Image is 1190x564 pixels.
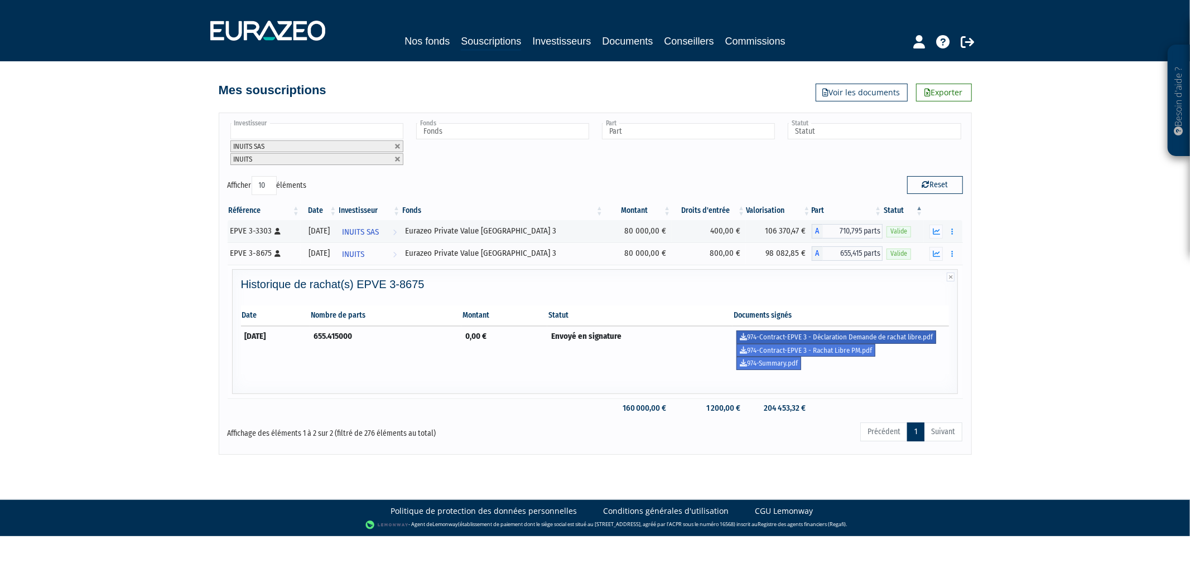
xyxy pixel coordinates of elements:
div: [DATE] [305,225,334,237]
button: Reset [907,176,963,194]
td: 80 000,00 € [604,242,672,265]
img: 1732889491-logotype_eurazeo_blanc_rvb.png [210,21,325,41]
td: 1 200,00 € [672,398,746,418]
a: Conditions générales d'utilisation [604,505,729,517]
div: EPVE 3-8675 [230,247,297,259]
td: [DATE] [241,326,310,374]
span: INUITS [342,244,364,265]
span: A [812,224,823,239]
span: Valide [887,249,911,259]
th: Statut : activer pour trier la colonne par ordre d&eacute;croissant [883,201,924,220]
div: A - Eurazeo Private Value Europe 3 [812,224,883,239]
i: [Français] Personne physique [275,250,281,257]
span: 655,415 parts [823,246,883,261]
span: INUITS SAS [342,222,379,242]
span: INUITS SAS [234,142,265,150]
img: logo-lemonway.png [365,519,408,531]
span: Valide [887,226,911,237]
th: Fonds: activer pour trier la colonne par ordre croissant [401,201,604,220]
i: Voir l'investisseur [393,244,397,265]
td: 800,00 € [672,242,746,265]
a: INUITS SAS [338,220,401,242]
i: Voir l'investisseur [393,222,397,242]
a: Exporter [916,84,972,101]
th: Montant [461,305,547,326]
a: Nos fonds [404,33,450,49]
a: Documents [603,33,653,49]
a: Registre des agents financiers (Regafi) [758,521,846,528]
td: 80 000,00 € [604,220,672,242]
th: Droits d'entrée: activer pour trier la colonne par ordre croissant [672,201,746,220]
th: Référence : activer pour trier la colonne par ordre croissant [228,201,301,220]
a: 974-Summary.pdf [736,357,801,370]
label: Afficher éléments [228,176,307,195]
a: 974-Contract-EPVE 3 - Rachat Libre PM.pdf [736,344,875,357]
th: Part: activer pour trier la colonne par ordre croissant [812,201,883,220]
i: [Français] Personne physique [275,228,281,235]
th: Montant: activer pour trier la colonne par ordre croissant [604,201,672,220]
th: Valorisation: activer pour trier la colonne par ordre croissant [746,201,811,220]
th: Statut [547,305,733,326]
th: Date [241,305,310,326]
th: Documents signés [733,305,950,326]
th: Investisseur: activer pour trier la colonne par ordre croissant [338,201,401,220]
th: Nombre de parts [310,305,461,326]
td: 400,00 € [672,220,746,242]
span: 710,795 parts [823,224,883,239]
h4: Historique de rachat(s) EPVE 3-8675 [241,278,950,290]
a: 1 [907,422,924,441]
a: Politique de protection des données personnelles [391,505,577,517]
select: Afficheréléments [252,176,277,195]
p: Besoin d'aide ? [1173,51,1186,151]
div: EPVE 3-3303 [230,225,297,237]
div: Affichage des éléments 1 à 2 sur 2 (filtré de 276 éléments au total) [228,421,524,439]
span: INUITS [234,155,253,163]
div: [DATE] [305,247,334,259]
td: 655.415000 [310,326,461,374]
div: Eurazeo Private Value [GEOGRAPHIC_DATA] 3 [405,247,600,259]
td: 0,00 € [461,326,547,374]
a: Conseillers [664,33,714,49]
td: 160 000,00 € [604,398,672,418]
a: Souscriptions [461,33,521,51]
td: 106 370,47 € [746,220,811,242]
a: Investisseurs [532,33,591,49]
h4: Mes souscriptions [219,84,326,97]
div: Eurazeo Private Value [GEOGRAPHIC_DATA] 3 [405,225,600,237]
span: A [812,246,823,261]
td: Envoyé en signature [547,326,733,374]
div: A - Eurazeo Private Value Europe 3 [812,246,883,261]
a: Lemonway [432,521,458,528]
a: Commissions [725,33,786,49]
a: CGU Lemonway [755,505,813,517]
div: - Agent de (établissement de paiement dont le siège social est situé au [STREET_ADDRESS], agréé p... [11,519,1179,531]
th: Date: activer pour trier la colonne par ordre croissant [301,201,338,220]
a: Voir les documents [816,84,908,101]
td: 204 453,32 € [746,398,811,418]
a: 974-Contract-EPVE 3 - Déclaration Demande de rachat libre.pdf [736,330,936,344]
td: 98 082,85 € [746,242,811,265]
a: INUITS [338,242,401,265]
